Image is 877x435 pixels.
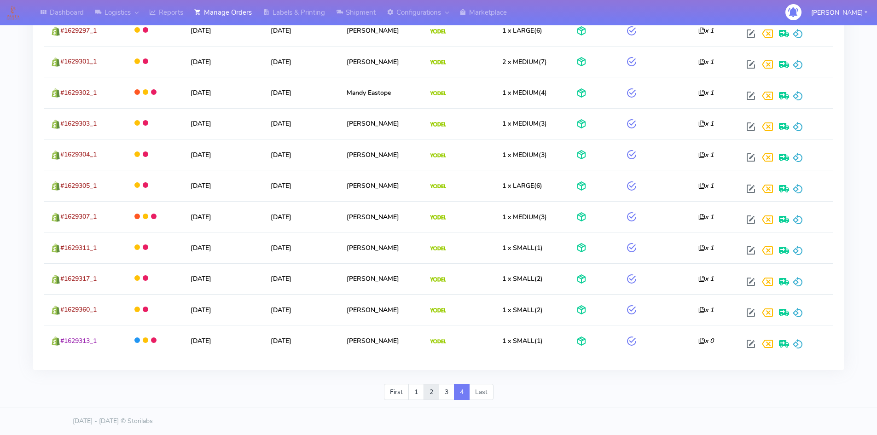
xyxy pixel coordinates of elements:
[502,336,534,345] span: 1 x SMALL
[340,325,423,356] td: [PERSON_NAME]
[51,88,60,98] img: shopify.png
[698,336,714,345] i: x 0
[263,325,340,356] td: [DATE]
[60,244,97,252] span: #1629311_1
[698,26,714,35] i: x 1
[502,306,543,314] span: (2)
[184,139,263,170] td: [DATE]
[51,213,60,222] img: shopify.png
[184,108,263,139] td: [DATE]
[263,232,340,263] td: [DATE]
[184,294,263,325] td: [DATE]
[51,336,60,346] img: shopify.png
[263,201,340,232] td: [DATE]
[51,27,60,36] img: shopify.png
[502,119,539,128] span: 1 x MEDIUM
[340,263,423,294] td: [PERSON_NAME]
[184,46,263,77] td: [DATE]
[698,119,714,128] i: x 1
[263,294,340,325] td: [DATE]
[698,58,714,66] i: x 1
[263,139,340,170] td: [DATE]
[430,308,446,313] img: Yodel
[384,384,409,400] a: First
[804,3,874,22] button: [PERSON_NAME]
[60,181,97,190] span: #1629305_1
[502,336,543,345] span: (1)
[60,274,97,283] span: #1629317_1
[502,274,534,283] span: 1 x SMALL
[60,119,97,128] span: #1629303_1
[502,151,539,159] span: 1 x MEDIUM
[184,263,263,294] td: [DATE]
[502,88,539,97] span: 1 x MEDIUM
[502,244,534,252] span: 1 x SMALL
[60,57,97,66] span: #1629301_1
[502,26,542,35] span: (6)
[502,119,547,128] span: (3)
[502,88,547,97] span: (4)
[340,77,423,108] td: Mandy Eastope
[502,58,539,66] span: 2 x MEDIUM
[60,305,97,314] span: #1629360_1
[51,244,60,253] img: shopify.png
[51,151,60,160] img: shopify.png
[263,263,340,294] td: [DATE]
[340,294,423,325] td: [PERSON_NAME]
[698,244,714,252] i: x 1
[340,15,423,46] td: [PERSON_NAME]
[263,15,340,46] td: [DATE]
[340,170,423,201] td: [PERSON_NAME]
[502,213,539,221] span: 1 x MEDIUM
[184,232,263,263] td: [DATE]
[430,246,446,251] img: Yodel
[51,181,60,191] img: shopify.png
[454,384,470,400] a: 4
[184,201,263,232] td: [DATE]
[51,120,60,129] img: shopify.png
[502,181,542,190] span: (6)
[340,46,423,77] td: [PERSON_NAME]
[502,213,547,221] span: (3)
[408,384,424,400] a: 1
[430,91,446,96] img: Yodel
[430,29,446,34] img: Yodel
[698,213,714,221] i: x 1
[60,336,97,345] span: #1629313_1
[263,108,340,139] td: [DATE]
[51,306,60,315] img: shopify.png
[60,88,97,97] span: #1629302_1
[439,384,454,400] a: 3
[51,58,60,67] img: shopify.png
[698,181,714,190] i: x 1
[698,151,714,159] i: x 1
[184,325,263,356] td: [DATE]
[340,139,423,170] td: [PERSON_NAME]
[502,274,543,283] span: (2)
[263,46,340,77] td: [DATE]
[184,77,263,108] td: [DATE]
[51,275,60,284] img: shopify.png
[340,201,423,232] td: [PERSON_NAME]
[430,122,446,127] img: Yodel
[60,212,97,221] span: #1629307_1
[698,306,714,314] i: x 1
[263,77,340,108] td: [DATE]
[502,26,534,35] span: 1 x LARGE
[60,26,97,35] span: #1629297_1
[60,150,97,159] span: #1629304_1
[424,384,439,400] a: 2
[698,88,714,97] i: x 1
[430,277,446,282] img: Yodel
[430,60,446,64] img: Yodel
[502,306,534,314] span: 1 x SMALL
[502,181,534,190] span: 1 x LARGE
[430,339,446,344] img: Yodel
[430,153,446,158] img: Yodel
[340,232,423,263] td: [PERSON_NAME]
[430,215,446,220] img: Yodel
[184,15,263,46] td: [DATE]
[340,108,423,139] td: [PERSON_NAME]
[502,244,543,252] span: (1)
[502,58,547,66] span: (7)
